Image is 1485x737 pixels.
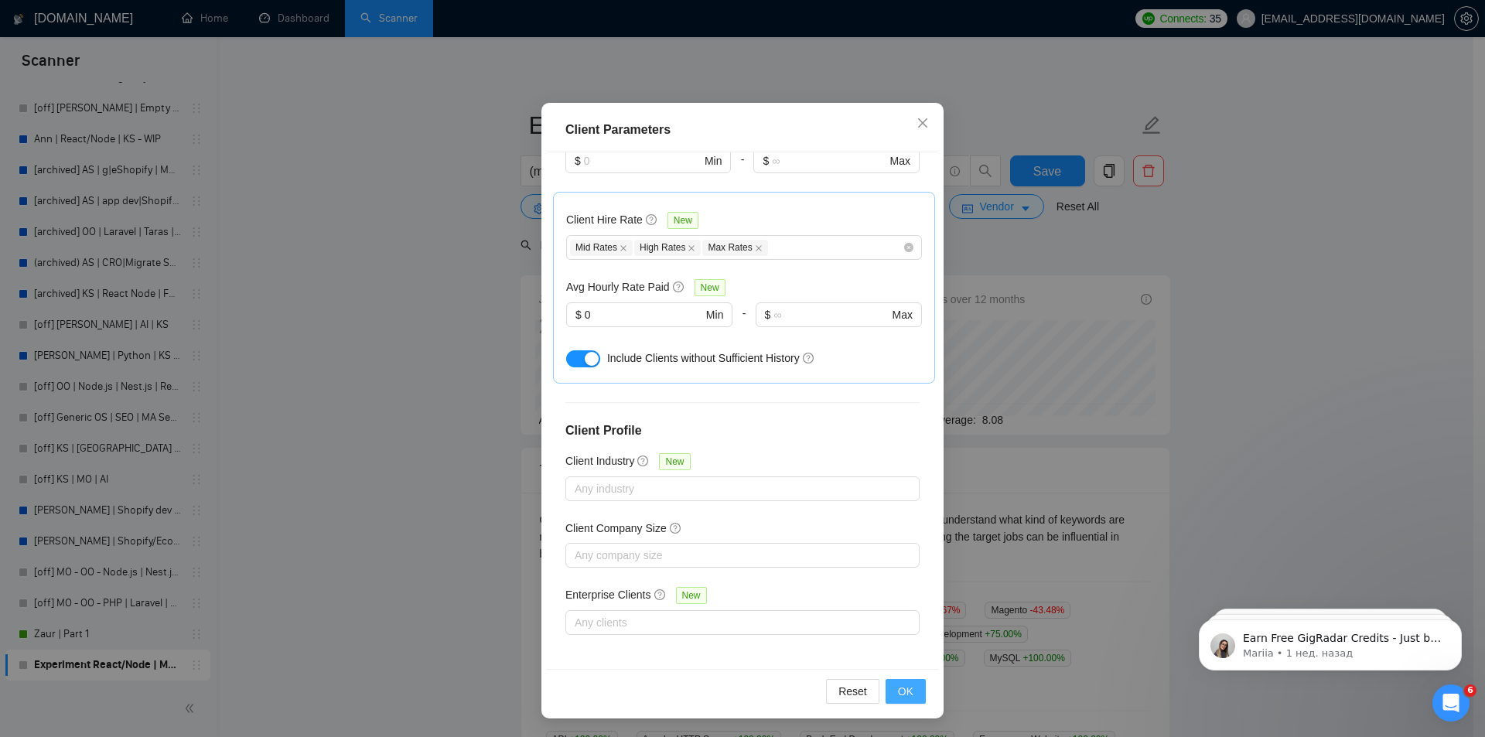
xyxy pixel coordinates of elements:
[1464,684,1476,697] span: 6
[803,352,815,364] span: question-circle
[904,243,913,252] span: close-circle
[838,683,867,700] span: Reset
[706,306,724,323] span: Min
[566,278,670,295] h5: Avg Hourly Rate Paid
[565,586,651,603] h5: Enterprise Clients
[731,148,753,192] div: -
[646,213,658,226] span: question-circle
[705,152,722,169] span: Min
[772,152,886,169] input: ∞
[607,352,800,364] span: Include Clients without Sufficient History
[732,302,755,346] div: -
[565,520,667,537] h5: Client Company Size
[570,240,633,256] span: Mid Rates
[659,453,690,470] span: New
[902,103,944,145] button: Close
[565,421,920,440] h4: Client Profile
[637,455,650,467] span: question-circle
[575,306,582,323] span: $
[1176,587,1485,695] iframe: Intercom notifications сообщение
[773,306,889,323] input: ∞
[670,522,682,534] span: question-circle
[673,281,685,293] span: question-circle
[1432,684,1470,722] iframe: Intercom live chat
[765,306,771,323] span: $
[890,152,910,169] span: Max
[620,244,627,252] span: close
[702,240,767,256] span: Max Rates
[667,212,698,229] span: New
[565,121,920,139] div: Client Parameters
[634,240,701,256] span: High Rates
[584,152,702,169] input: 0
[893,306,913,323] span: Max
[755,244,763,252] span: close
[565,452,634,469] h5: Client Industry
[575,152,581,169] span: $
[654,589,667,601] span: question-circle
[898,683,913,700] span: OK
[566,211,643,228] h5: Client Hire Rate
[917,117,929,129] span: close
[886,679,926,704] button: OK
[688,244,695,252] span: close
[826,679,879,704] button: Reset
[763,152,769,169] span: $
[695,279,725,296] span: New
[676,587,707,604] span: New
[585,306,703,323] input: 0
